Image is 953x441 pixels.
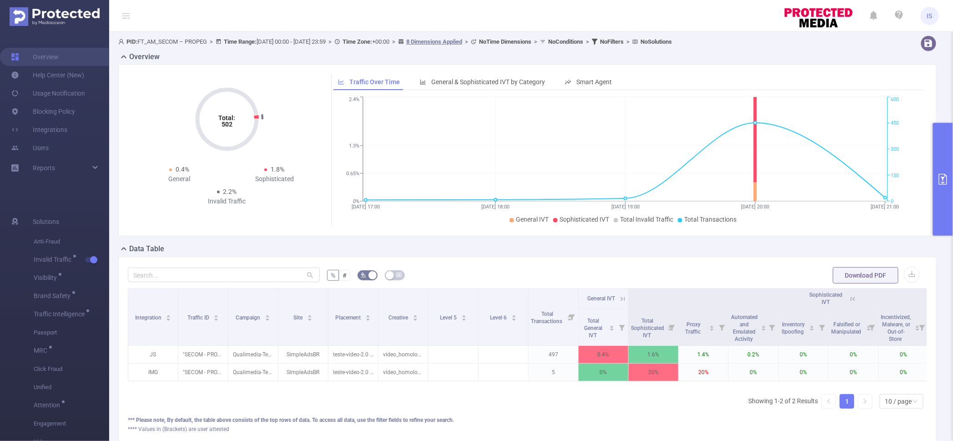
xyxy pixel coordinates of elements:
[271,166,284,173] span: 1.8%
[461,314,467,319] div: Sort
[576,78,612,86] span: Smart Agent
[366,317,371,320] i: icon: caret-down
[629,346,678,363] p: 1.6%
[378,346,428,363] p: video_homologacao_innovid.mp4 [5491101]
[308,317,313,320] i: icon: caret-down
[826,399,832,404] i: icon: left
[343,38,372,45] b: Time Zone:
[766,309,778,345] i: Filter menu
[34,324,109,342] span: Passport
[810,327,815,330] i: icon: caret-down
[228,346,278,363] p: Qualimedia-Teste-Video2.0 [285408]
[461,314,466,316] i: icon: caret-up
[833,267,898,284] button: Download PDF
[531,311,564,324] span: Total Transactions
[34,378,109,396] span: Unified
[34,360,109,378] span: Click Fraud
[34,347,50,354] span: MRC
[840,395,854,408] a: 1
[916,309,928,345] i: Filter menu
[176,166,189,173] span: 0.4%
[840,394,854,409] li: 1
[891,198,894,204] tspan: 0
[224,38,257,45] b: Time Range:
[885,395,912,408] div: 10 / page
[353,198,359,204] tspan: 0%
[729,364,778,381] p: 0%
[829,364,878,381] p: 0%
[431,78,545,86] span: General & Sophisticated IVT by Category
[531,38,540,45] span: >
[223,188,237,195] span: 2.2%
[128,364,178,381] p: IMG
[879,346,928,363] p: 0%
[583,38,592,45] span: >
[413,317,418,320] i: icon: caret-down
[178,346,228,363] p: "SECOM - PROPEG" [33600]
[33,213,59,231] span: Solutions
[166,314,171,319] div: Sort
[214,317,219,320] i: icon: caret-down
[11,121,67,139] a: Integrations
[135,314,163,321] span: Integration
[511,314,517,319] div: Sort
[236,314,262,321] span: Campaign
[265,314,270,316] i: icon: caret-up
[10,7,100,26] img: Protected Media
[579,346,628,363] p: 0.4%
[565,289,578,345] i: Filter menu
[482,204,510,210] tspan: [DATE] 18:00
[461,317,466,320] i: icon: caret-down
[585,318,603,339] span: Total General IVT
[118,38,672,45] span: FT_AM_SECOM – PROPEG [DATE] 00:00 - [DATE] 23:59 +00:00
[640,38,672,45] b: No Solutions
[131,174,227,184] div: General
[684,216,736,223] span: Total Transactions
[33,159,55,177] a: Reports
[629,364,678,381] p: 20%
[624,38,632,45] span: >
[308,314,313,316] i: icon: caret-up
[328,364,378,381] p: teste-video-2.0 [9769383]
[866,309,878,345] i: Filter menu
[352,204,380,210] tspan: [DATE] 17:00
[516,216,549,223] span: General IVT
[218,114,235,122] tspan: Total:
[666,309,678,345] i: Filter menu
[338,79,344,85] i: icon: line-chart
[128,346,178,363] p: JS
[179,197,275,206] div: Invalid Traffic
[413,314,418,319] div: Sort
[829,346,878,363] p: 0%
[34,402,63,408] span: Attention
[178,364,228,381] p: "SECOM - PROPEG" [33600]
[346,171,359,177] tspan: 0.65%
[34,415,109,433] span: Engagement
[511,317,516,320] i: icon: caret-down
[34,293,74,299] span: Brand Safety
[228,364,278,381] p: Qualimedia-Teste-Video2.0 [285408]
[343,272,347,279] span: #
[413,314,418,316] i: icon: caret-up
[213,314,219,319] div: Sort
[615,309,628,345] i: Filter menu
[420,79,426,85] i: icon: bar-chart
[779,364,828,381] p: 0%
[610,324,615,327] i: icon: caret-up
[741,204,770,210] tspan: [DATE] 20:00
[891,97,899,103] tspan: 600
[349,78,400,86] span: Traffic Over Time
[560,216,609,223] span: Sophisticated IVT
[349,97,359,103] tspan: 2.4%
[11,66,84,84] a: Help Center (New)
[927,7,933,25] span: IS
[396,272,402,278] i: icon: table
[118,39,126,45] i: icon: user
[600,38,624,45] b: No Filters
[709,324,715,329] div: Sort
[278,346,328,363] p: SimpleAdsBR
[761,324,766,329] div: Sort
[129,243,164,254] h2: Data Table
[631,318,664,339] span: Total Sophisticated IVT
[406,38,462,45] u: 8 Dimensions Applied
